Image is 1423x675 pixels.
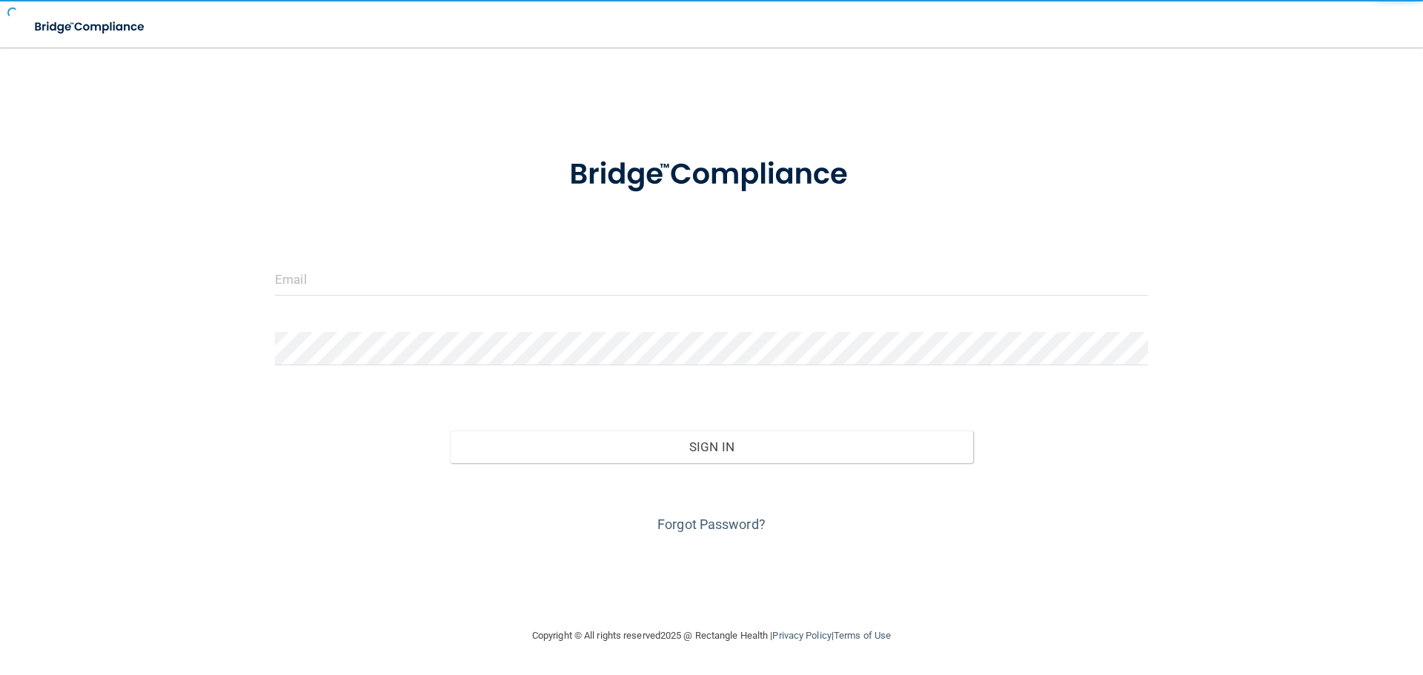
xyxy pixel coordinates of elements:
a: Terms of Use [834,630,891,641]
a: Forgot Password? [657,516,766,532]
img: bridge_compliance_login_screen.278c3ca4.svg [22,12,159,42]
img: bridge_compliance_login_screen.278c3ca4.svg [539,136,884,213]
input: Email [275,262,1148,296]
div: Copyright © All rights reserved 2025 @ Rectangle Health | | [441,612,982,659]
button: Sign In [450,430,974,463]
a: Privacy Policy [772,630,831,641]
